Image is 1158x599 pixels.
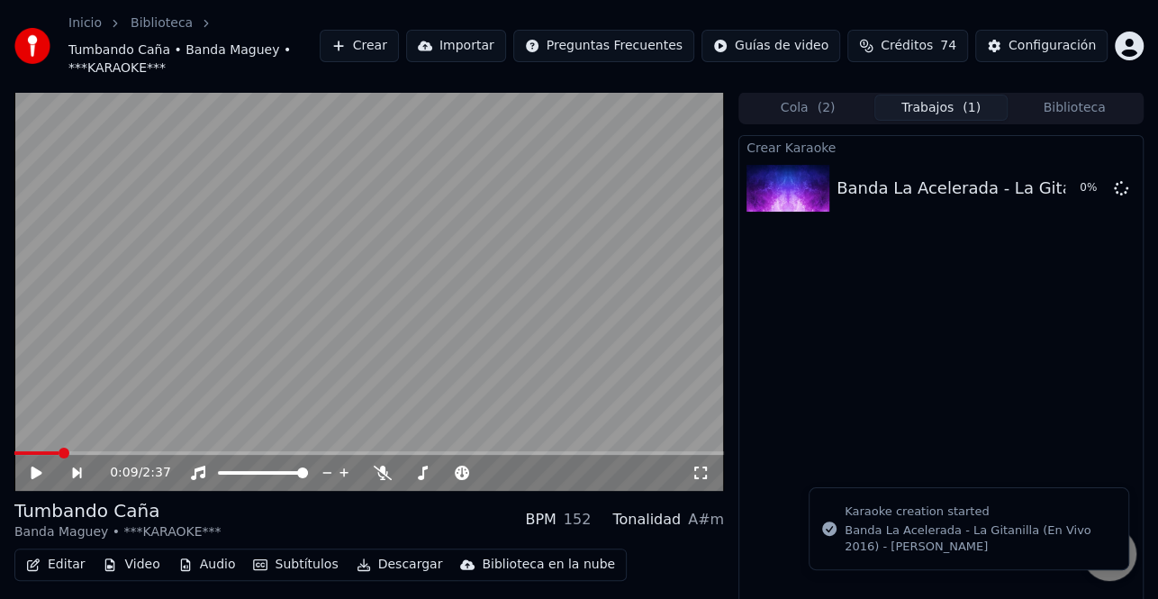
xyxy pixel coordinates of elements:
button: Cola [741,95,874,121]
button: Créditos74 [847,30,968,62]
span: ( 2 ) [817,99,835,117]
button: Descargar [349,552,450,577]
div: A#m [688,509,724,531]
span: Créditos [881,37,933,55]
div: Tumbando Caña [14,498,222,523]
div: Biblioteca en la nube [482,556,615,574]
a: Inicio [68,14,102,32]
button: Subtítulos [246,552,345,577]
div: 0 % [1080,181,1107,195]
button: Crear [320,30,399,62]
button: Trabajos [874,95,1008,121]
div: Tonalidad [612,509,681,531]
div: BPM [525,509,556,531]
span: 2:37 [142,464,170,482]
button: Biblioteca [1008,95,1141,121]
div: 152 [564,509,592,531]
button: Guías de video [701,30,840,62]
span: ( 1 ) [963,99,981,117]
button: Video [95,552,167,577]
button: Configuración [975,30,1108,62]
button: Preguntas Frecuentes [513,30,694,62]
span: 0:09 [110,464,138,482]
div: Configuración [1009,37,1096,55]
button: Editar [19,552,92,577]
button: Audio [171,552,243,577]
div: Karaoke creation started [845,503,1114,521]
span: Tumbando Caña • Banda Maguey • ***KARAOKE*** [68,41,320,77]
span: 74 [940,37,956,55]
button: Importar [406,30,506,62]
div: / [110,464,153,482]
div: Crear Karaoke [739,136,1143,158]
a: Biblioteca [131,14,193,32]
img: youka [14,28,50,64]
nav: breadcrumb [68,14,320,77]
div: Banda La Acelerada - La Gitanilla (En Vivo 2016) - [PERSON_NAME] [845,522,1114,555]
